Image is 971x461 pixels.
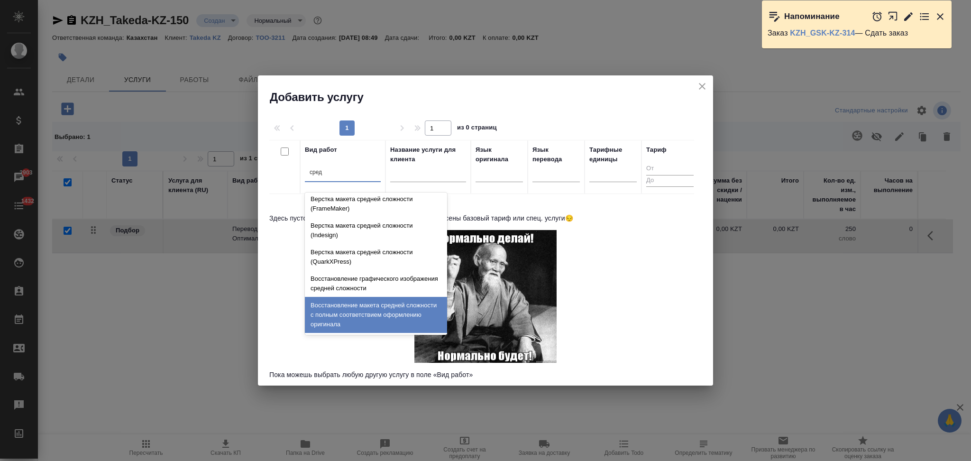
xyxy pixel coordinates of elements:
div: Верстка макета средней сложности (QuarkXPress) [305,244,447,270]
p: Пока можешь выбрать любую другую услугу в поле «Вид работ» [269,368,702,382]
p: Здесь пусто, потому что в договоре клиента еще не внесены базовый тариф или спец. услуги [269,211,702,225]
button: Закрыть [934,11,946,22]
input: До [646,175,694,187]
p: Напоминание [784,12,840,21]
button: Открыть в новой вкладке [888,6,898,27]
div: Тарифные единицы [589,145,637,164]
button: Отложить [871,11,883,22]
button: Редактировать [903,11,914,22]
div: Тариф [646,145,667,155]
a: KZH_GSK-KZ-314 [790,29,855,37]
span: из 0 страниц [457,122,497,136]
p: Заказ — Сдать заказ [768,28,946,38]
div: Язык оригинала [476,145,523,164]
div: Верстка макета средней сложности (Indesign) [305,217,447,244]
div: Название услуги для клиента [390,145,466,164]
div: Вид работ [305,145,337,155]
div: Верстка макета средней сложности (FrameMaker) [305,191,447,217]
div: Восстановление графического изображения средней сложности [305,270,447,297]
input: От [646,163,694,175]
span: Грустное лицо [565,214,573,222]
button: close [695,79,709,93]
button: Перейти в todo [919,11,930,22]
div: Язык перевода [532,145,580,164]
div: Восстановление макета средней сложности с полным соответствием оформлению оригинала [305,297,447,333]
h2: Добавить услугу [270,90,713,105]
img: Монах-мудрец [414,225,557,368]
